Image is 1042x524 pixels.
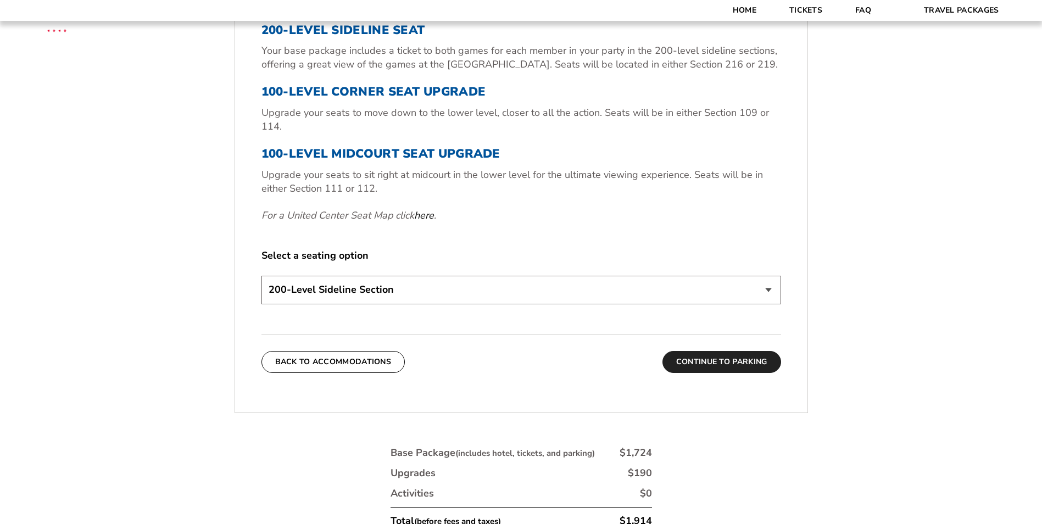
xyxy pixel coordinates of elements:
[455,448,595,459] small: (includes hotel, tickets, and parking)
[414,209,434,222] a: here
[261,209,436,222] em: For a United Center Seat Map click .
[391,446,595,460] div: Base Package
[662,351,781,373] button: Continue To Parking
[628,466,652,480] div: $190
[261,85,781,99] h3: 100-Level Corner Seat Upgrade
[391,466,436,480] div: Upgrades
[261,249,781,263] label: Select a seating option
[261,168,781,196] p: Upgrade your seats to sit right at midcourt in the lower level for the ultimate viewing experienc...
[640,487,652,500] div: $0
[620,446,652,460] div: $1,724
[261,23,781,37] h3: 200-Level Sideline Seat
[391,487,434,500] div: Activities
[33,5,81,53] img: CBS Sports Thanksgiving Classic
[261,147,781,161] h3: 100-Level Midcourt Seat Upgrade
[261,44,781,71] p: Your base package includes a ticket to both games for each member in your party in the 200-level ...
[261,351,405,373] button: Back To Accommodations
[261,106,781,133] p: Upgrade your seats to move down to the lower level, closer to all the action. Seats will be in ei...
